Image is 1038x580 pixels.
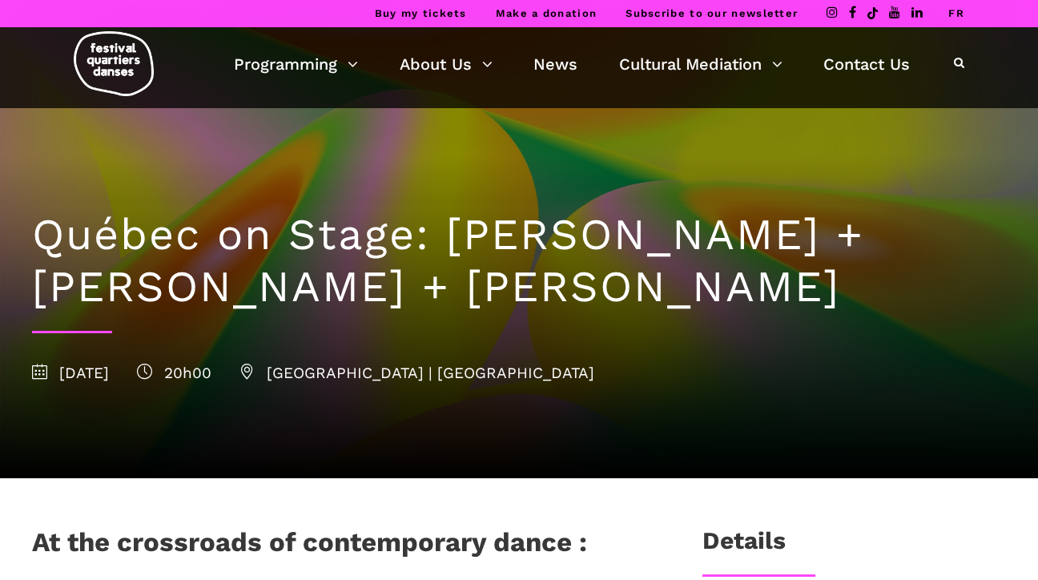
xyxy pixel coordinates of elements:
[375,7,467,19] a: Buy my tickets
[32,364,109,382] span: [DATE]
[239,364,594,382] span: [GEOGRAPHIC_DATA] | [GEOGRAPHIC_DATA]
[533,50,577,78] a: News
[74,31,154,96] img: logo-fqd-med
[496,7,597,19] a: Make a donation
[32,209,1006,313] h1: Québec on Stage: [PERSON_NAME] + [PERSON_NAME] + [PERSON_NAME]
[823,50,910,78] a: Contact Us
[619,50,783,78] a: Cultural Mediation
[948,7,964,19] a: FR
[137,364,211,382] span: 20h00
[702,526,786,566] h3: Details
[32,526,587,566] h1: At the crossroads of contemporary dance :
[626,7,798,19] a: Subscribe to our newsletter
[400,50,493,78] a: About Us
[234,50,358,78] a: Programming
